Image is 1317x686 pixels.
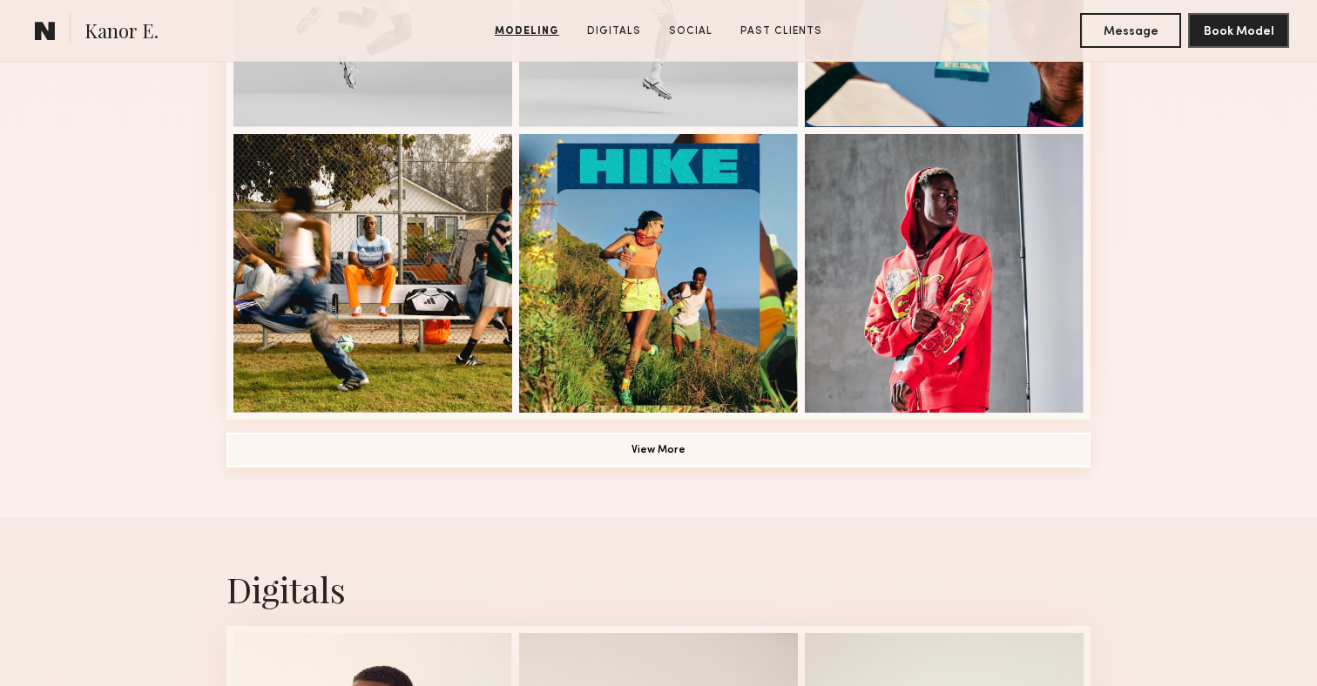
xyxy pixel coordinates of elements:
[1188,23,1289,37] a: Book Model
[733,24,829,39] a: Past Clients
[580,24,648,39] a: Digitals
[488,24,566,39] a: Modeling
[1188,13,1289,48] button: Book Model
[84,17,159,48] span: Kanor E.
[1080,13,1181,48] button: Message
[226,566,1091,612] div: Digitals
[226,433,1091,467] button: View More
[662,24,719,39] a: Social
